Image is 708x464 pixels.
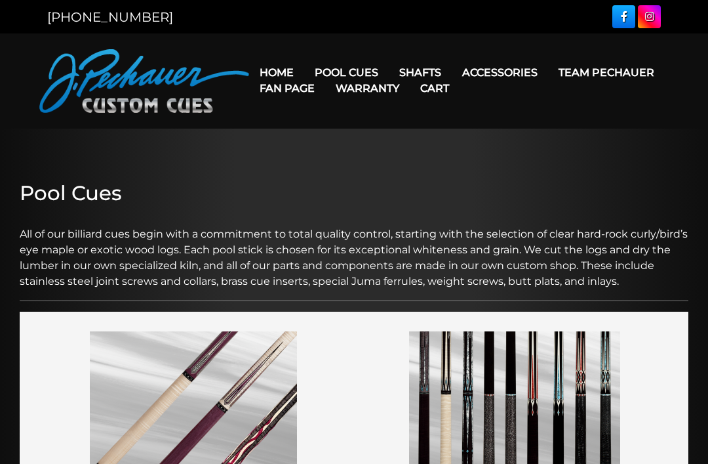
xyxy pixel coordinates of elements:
[548,56,665,89] a: Team Pechauer
[325,72,410,105] a: Warranty
[304,56,389,89] a: Pool Cues
[20,181,688,205] h2: Pool Cues
[389,56,452,89] a: Shafts
[249,56,304,89] a: Home
[410,72,460,105] a: Cart
[47,9,173,25] a: [PHONE_NUMBER]
[452,56,548,89] a: Accessories
[249,72,325,105] a: Fan Page
[20,211,688,289] p: All of our billiard cues begin with a commitment to total quality control, starting with the sele...
[39,49,249,113] img: Pechauer Custom Cues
